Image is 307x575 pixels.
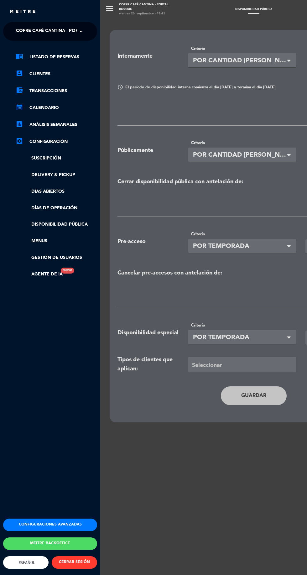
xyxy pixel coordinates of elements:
a: Suscripción [16,155,97,162]
i: calendar_month [16,103,23,111]
a: Delivery & Pickup [16,171,97,179]
a: calendar_monthCalendario [16,104,97,112]
div: Nuevo [61,268,74,274]
i: account_box [16,70,23,77]
span: Español [17,560,35,565]
a: Menus [16,238,97,245]
button: Configuraciones avanzadas [3,519,97,531]
img: MEITRE [9,9,36,14]
a: Disponibilidad pública [16,221,97,228]
a: account_boxClientes [16,70,97,78]
i: assessment [16,120,23,128]
a: account_balance_walletTransacciones [16,87,97,95]
a: Días abiertos [16,188,97,195]
i: settings_applications [16,137,23,145]
a: Agente de IANuevo [16,271,63,278]
button: Meitre backoffice [3,537,97,550]
i: chrome_reader_mode [16,53,23,60]
a: assessmentANÁLISIS SEMANALES [16,121,97,128]
span: Cofre Café Cantina - Portal Bosque [16,25,106,38]
a: chrome_reader_modeListado de Reservas [16,53,97,61]
a: Gestión de usuarios [16,254,97,261]
button: CERRAR SESIÓN [52,556,97,569]
a: Configuración [16,138,97,145]
a: Días de Operación [16,205,97,212]
i: account_balance_wallet [16,86,23,94]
